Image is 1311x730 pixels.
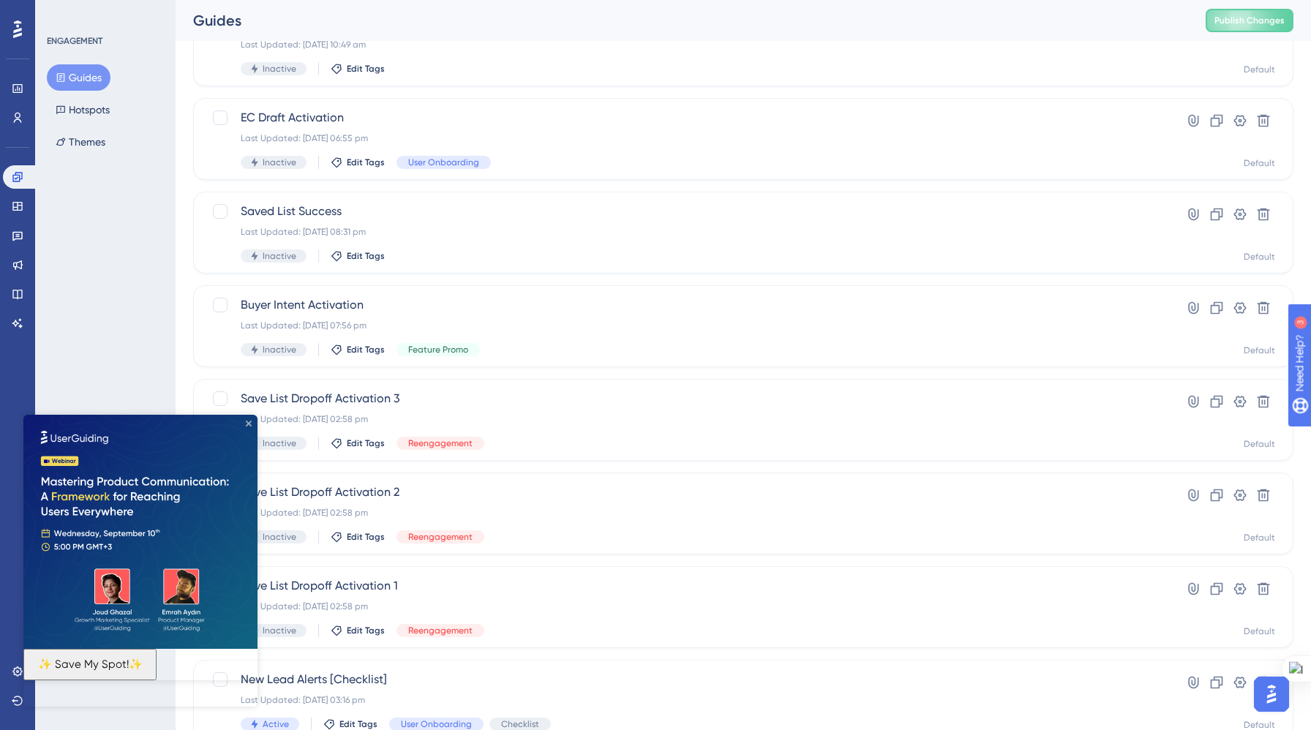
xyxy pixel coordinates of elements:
button: Edit Tags [323,718,377,730]
button: Edit Tags [331,157,385,168]
span: Checklist [501,718,539,730]
span: Edit Tags [347,63,385,75]
span: User Onboarding [401,718,472,730]
span: Save List Dropoff Activation 3 [241,390,1129,407]
span: Save List Dropoff Activation 2 [241,483,1129,501]
div: Default [1244,251,1275,263]
button: Guides [47,64,110,91]
div: 3 [102,7,106,19]
span: Publish Changes [1214,15,1285,26]
span: User Onboarding [408,157,479,168]
span: New Lead Alerts [Checklist] [241,671,1129,688]
span: Edit Tags [347,157,385,168]
button: Edit Tags [331,437,385,449]
div: Last Updated: [DATE] 02:58 pm [241,601,1129,612]
span: Reengagement [408,531,473,543]
div: Default [1244,438,1275,450]
span: Edit Tags [347,531,385,543]
div: Default [1244,625,1275,637]
span: Saved List Success [241,203,1129,220]
span: Inactive [263,157,296,168]
div: Default [1244,157,1275,169]
span: Inactive [263,437,296,449]
button: Edit Tags [331,63,385,75]
span: Inactive [263,250,296,262]
div: Last Updated: [DATE] 07:56 pm [241,320,1129,331]
span: Reengagement [408,437,473,449]
div: Last Updated: [DATE] 03:16 pm [241,694,1129,706]
button: Hotspots [47,97,119,123]
span: Reengagement [408,625,473,636]
span: Active [263,718,289,730]
div: Default [1244,532,1275,543]
button: Edit Tags [331,250,385,262]
div: Last Updated: [DATE] 02:58 pm [241,413,1129,425]
span: Edit Tags [347,344,385,355]
iframe: UserGuiding AI Assistant Launcher [1250,672,1293,716]
span: Feature Promo [408,344,468,355]
span: Edit Tags [347,437,385,449]
span: Edit Tags [347,625,385,636]
div: Default [1244,345,1275,356]
span: Inactive [263,63,296,75]
div: Guides [193,10,1169,31]
span: Edit Tags [339,718,377,730]
button: Edit Tags [331,344,385,355]
div: Close Preview [222,6,228,12]
button: Publish Changes [1206,9,1293,32]
span: Need Help? [34,4,91,21]
button: Themes [47,129,114,155]
div: Default [1244,64,1275,75]
div: Last Updated: [DATE] 02:58 pm [241,507,1129,519]
div: Last Updated: [DATE] 08:31 pm [241,226,1129,238]
button: Edit Tags [331,531,385,543]
div: Last Updated: [DATE] 06:55 pm [241,132,1129,144]
span: Inactive [263,625,296,636]
button: Edit Tags [331,625,385,636]
div: Last Updated: [DATE] 10:49 am [241,39,1129,50]
span: Inactive [263,344,296,355]
div: ENGAGEMENT [47,35,102,47]
span: EC Draft Activation [241,109,1129,127]
span: Buyer Intent Activation [241,296,1129,314]
span: Save List Dropoff Activation 1 [241,577,1129,595]
span: Edit Tags [347,250,385,262]
span: Inactive [263,531,296,543]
